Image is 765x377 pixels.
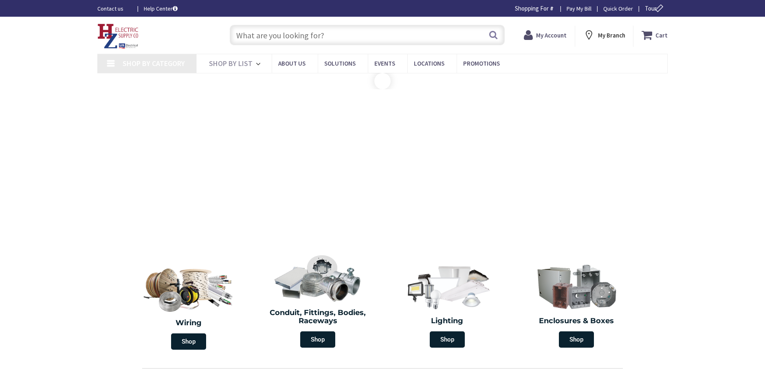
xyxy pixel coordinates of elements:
[128,319,249,327] h2: Wiring
[255,250,381,352] a: Conduit, Fittings, Bodies, Raceways Shop
[324,60,356,67] span: Solutions
[430,331,465,348] span: Shop
[655,28,668,42] strong: Cart
[550,4,554,12] strong: #
[463,60,500,67] span: Promotions
[278,60,306,67] span: About Us
[536,31,567,39] strong: My Account
[414,60,444,67] span: Locations
[385,258,510,352] a: Lighting Shop
[123,59,185,68] span: Shop By Category
[300,331,335,348] span: Shop
[518,317,635,325] h2: Enclosures & Boxes
[598,31,625,39] strong: My Branch
[209,59,253,68] span: Shop By List
[603,4,633,13] a: Quick Order
[97,24,139,49] img: HZ Electric Supply
[97,4,131,13] a: Contact us
[144,4,178,13] a: Help Center
[559,331,594,348] span: Shop
[567,4,591,13] a: Pay My Bill
[389,317,506,325] h2: Lighting
[583,28,625,42] div: My Branch
[524,28,567,42] a: My Account
[645,4,666,12] span: Tour
[515,4,549,12] span: Shopping For
[259,309,377,325] h2: Conduit, Fittings, Bodies, Raceways
[642,28,668,42] a: Cart
[374,60,395,67] span: Events
[124,258,253,354] a: Wiring Shop
[171,333,206,350] span: Shop
[514,258,640,352] a: Enclosures & Boxes Shop
[230,25,505,45] input: What are you looking for?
